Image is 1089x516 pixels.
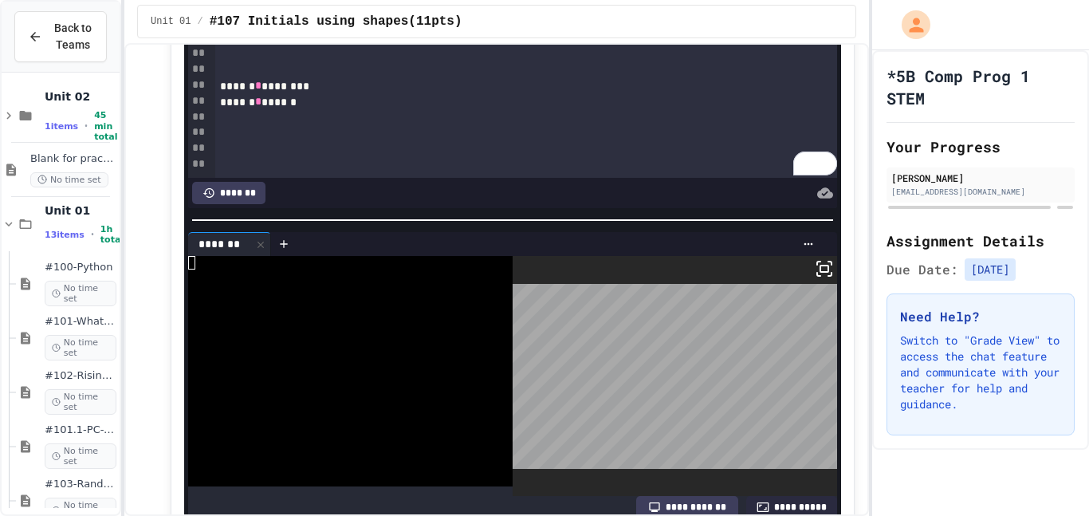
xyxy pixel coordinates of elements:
[14,11,107,62] button: Back to Teams
[30,172,108,187] span: No time set
[94,110,117,142] span: 45 min total
[900,333,1061,412] p: Switch to "Grade View" to access the chat feature and communicate with your teacher for help and ...
[210,12,462,31] span: #107 Initials using shapes(11pts)
[45,230,85,240] span: 13 items
[887,136,1075,158] h2: Your Progress
[85,120,88,132] span: •
[891,186,1070,198] div: [EMAIL_ADDRESS][DOMAIN_NAME]
[45,121,78,132] span: 1 items
[91,228,94,241] span: •
[887,260,958,279] span: Due Date:
[45,443,116,469] span: No time set
[52,20,93,53] span: Back to Teams
[100,224,124,245] span: 1h total
[151,15,191,28] span: Unit 01
[45,315,116,329] span: #101-What's This ??
[45,423,116,437] span: #101.1-PC-Where am I?
[45,478,116,491] span: #103-Random Box
[45,281,116,306] span: No time set
[891,171,1070,185] div: [PERSON_NAME]
[45,203,116,218] span: Unit 01
[45,335,116,360] span: No time set
[885,6,934,43] div: My Account
[900,307,1061,326] h3: Need Help?
[887,65,1075,109] h1: *5B Comp Prog 1 STEM
[45,369,116,383] span: #102-Rising Sun
[965,258,1016,281] span: [DATE]
[887,230,1075,252] h2: Assignment Details
[198,15,203,28] span: /
[45,261,116,274] span: #100-Python
[30,152,116,166] span: Blank for practice
[45,89,116,104] span: Unit 02
[45,389,116,415] span: No time set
